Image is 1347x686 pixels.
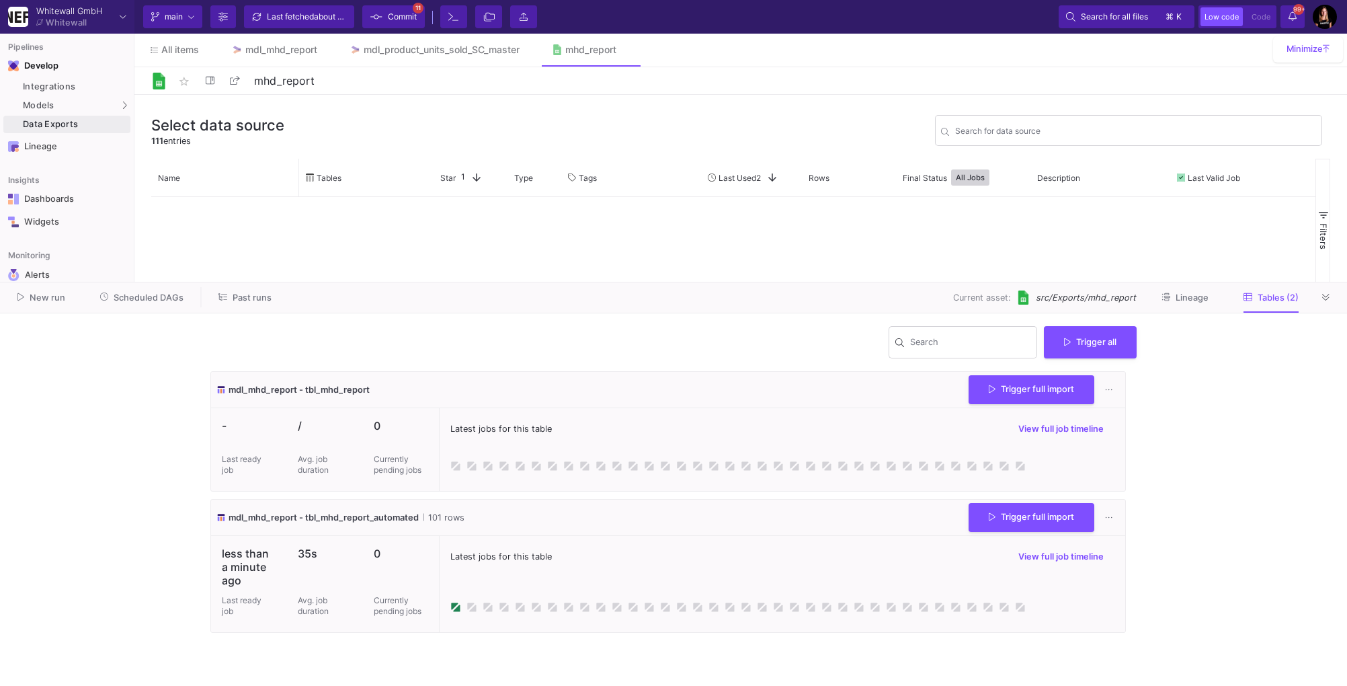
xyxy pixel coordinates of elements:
p: - [222,419,276,432]
div: Whitewall GmbH [36,7,102,15]
span: 1 [456,171,465,184]
button: ⌘k [1161,9,1187,25]
img: Navigation icon [8,61,19,71]
img: Tab icon [231,44,243,56]
mat-icon: star_border [176,73,192,89]
span: Trigger all [1064,337,1116,347]
span: mdl_mhd_report - tbl_mhd_report [229,383,370,396]
button: Scheduled DAGs [84,287,200,308]
span: Last Used [719,173,756,183]
span: Latest jobs for this table [450,550,552,563]
a: Navigation iconLineage [3,136,130,157]
div: Lineage [24,141,112,152]
div: Whitewall [46,18,87,27]
span: Tags [579,173,597,183]
p: Last ready job [222,595,262,617]
div: entries [151,135,284,147]
span: about 1 hour ago [314,11,376,22]
span: 99+ [1293,4,1304,15]
button: Last fetchedabout 1 hour ago [244,5,354,28]
h3: Select data source [151,116,284,134]
span: New run [30,293,65,303]
button: Search for all files⌘k [1059,5,1194,28]
a: Navigation iconWidgets [3,211,130,233]
button: 99+ [1280,5,1305,28]
span: Search for all files [1081,7,1148,27]
span: mdl_mhd_report - tbl_mhd_report_automated [229,511,419,524]
span: main [165,7,183,27]
div: Develop [24,61,44,71]
span: Tables [317,173,341,183]
span: View full job timeline [1018,551,1104,562]
img: Navigation icon [8,269,19,281]
p: / [298,419,352,432]
div: mhd_report [565,44,616,55]
button: Trigger full import [969,375,1094,404]
button: Tables (2) [1227,287,1315,308]
img: Navigation icon [8,141,19,152]
div: mdl_product_units_sold_SC_master [364,44,520,55]
button: View full job timeline [1008,419,1114,439]
span: All items [161,44,199,55]
span: Star [440,173,456,183]
span: Commit [388,7,417,27]
span: Trigger full import [989,512,1074,522]
button: Commit [362,5,425,28]
span: Latest jobs for this table [450,422,552,435]
span: 111 [151,136,163,146]
img: icon [216,511,226,524]
span: Current asset: [953,291,1011,304]
button: All Jobs [951,169,989,186]
span: Name [158,173,180,183]
div: Final Status [903,162,1012,193]
span: src/Exports/mhd_report [1036,291,1136,304]
img: icon [216,383,226,396]
mat-expansion-panel-header: Navigation iconDevelop [3,55,130,77]
img: Tab icon [350,44,361,56]
span: Lineage [1176,293,1209,303]
p: 0 [374,419,428,432]
span: Description [1037,173,1080,183]
div: Widgets [24,217,112,227]
a: Data Exports [3,116,130,133]
a: Integrations [3,78,130,96]
div: Data Exports [23,119,127,130]
img: YZ4Yr8zUCx6JYM5gIgaTIQYeTXdcwQjnYC8iZtTV.png [8,7,28,27]
img: Navigation icon [8,217,19,227]
span: Low code [1205,12,1239,22]
span: 101 rows [423,511,464,524]
span: ⌘ [1166,9,1174,25]
span: Scheduled DAGs [114,293,183,303]
span: Filters [1318,223,1329,250]
img: Logo [151,73,167,89]
div: Dashboards [24,194,112,204]
img: AEdFTp7nZ4ztCxOc0F1fLoDjitdy4H6fYVyDqrX6RgwgmA=s96-c [1313,5,1337,29]
span: Type [514,173,533,183]
div: mdl_mhd_report [245,44,317,55]
button: Trigger full import [969,503,1094,532]
span: Last Valid Job [1188,173,1240,183]
span: Past runs [233,293,272,303]
button: Code [1248,7,1274,26]
span: Models [23,100,54,111]
span: k [1176,9,1182,25]
p: Currently pending jobs [374,454,428,475]
span: Tables (2) [1258,293,1299,303]
button: Lineage [1145,287,1225,308]
div: Last fetched [267,7,348,27]
button: Low code [1200,7,1243,26]
p: Last ready job [222,454,262,475]
p: 35s [298,547,352,560]
span: Trigger full import [989,384,1074,394]
button: Past runs [202,287,288,308]
button: main [143,5,202,28]
span: 2 [756,173,761,183]
p: 0 [374,547,428,560]
button: Trigger all [1044,326,1137,358]
span: Code [1252,12,1270,22]
input: Search for name, tables, ... [955,128,1316,138]
span: View full job timeline [1018,424,1104,434]
img: [Legacy] Google Sheets [1016,291,1030,305]
a: Navigation iconAlerts [3,264,130,287]
div: Integrations [23,81,127,92]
